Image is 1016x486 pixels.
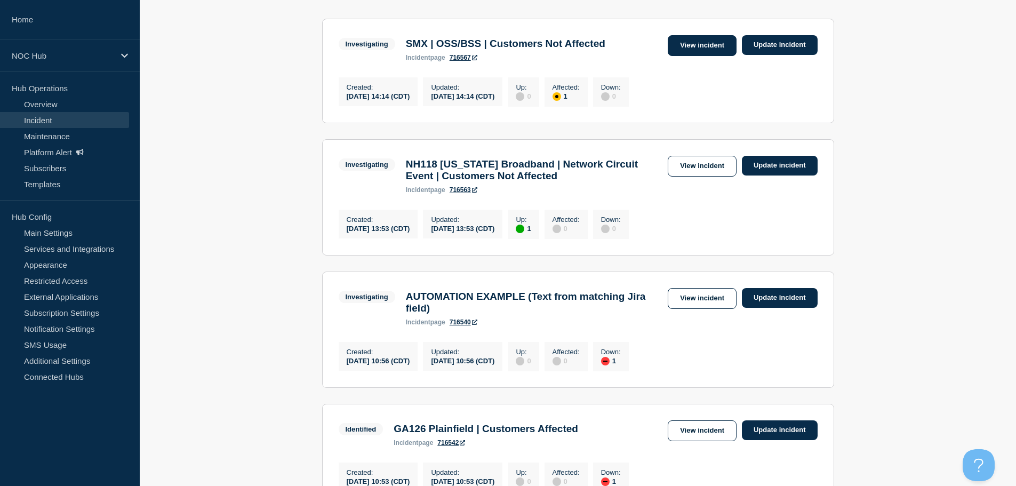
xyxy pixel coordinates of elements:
div: 0 [516,356,531,365]
p: Up : [516,348,531,356]
h3: SMX | OSS/BSS | Customers Not Affected [406,38,605,50]
p: page [406,54,445,61]
a: Update incident [742,420,818,440]
p: NOC Hub [12,51,114,60]
p: Down : [601,348,621,356]
p: Up : [516,468,531,476]
a: Update incident [742,35,818,55]
a: 716542 [437,439,465,447]
p: page [406,318,445,326]
p: Created : [347,468,410,476]
p: page [394,439,433,447]
p: Updated : [431,468,494,476]
span: Identified [339,423,383,435]
p: Down : [601,468,621,476]
div: 1 [553,91,580,101]
div: 1 [601,356,621,365]
span: Investigating [339,291,395,303]
div: 1 [601,476,621,486]
div: down [601,357,610,365]
span: incident [406,318,430,326]
div: affected [553,92,561,101]
a: View incident [668,156,737,177]
p: Down : [601,83,621,91]
div: disabled [516,477,524,486]
div: 1 [516,224,531,233]
div: [DATE] 14:14 (CDT) [347,91,410,100]
div: 0 [601,91,621,101]
span: incident [394,439,418,447]
div: [DATE] 10:53 (CDT) [431,476,494,485]
div: disabled [553,477,561,486]
p: Created : [347,83,410,91]
a: View incident [668,288,737,309]
div: [DATE] 10:56 (CDT) [431,356,494,365]
p: Updated : [431,348,494,356]
div: disabled [601,92,610,101]
h3: NH118 [US_STATE] Broadband | Network Circuit Event | Customers Not Affected [406,158,662,182]
p: Down : [601,216,621,224]
p: Created : [347,348,410,356]
div: [DATE] 13:53 (CDT) [347,224,410,233]
a: 716567 [450,54,477,61]
h3: GA126 Plainfield | Customers Affected [394,423,578,435]
div: 0 [516,91,531,101]
div: 0 [553,224,580,233]
iframe: Help Scout Beacon - Open [963,449,995,481]
div: disabled [516,357,524,365]
p: Updated : [431,216,494,224]
p: Updated : [431,83,494,91]
div: 0 [516,476,531,486]
p: page [406,186,445,194]
span: Investigating [339,38,395,50]
div: [DATE] 13:53 (CDT) [431,224,494,233]
p: Created : [347,216,410,224]
p: Affected : [553,83,580,91]
h3: AUTOMATION EXAMPLE (Text from matching Jira field) [406,291,662,314]
p: Up : [516,216,531,224]
div: disabled [553,357,561,365]
div: down [601,477,610,486]
div: 0 [553,476,580,486]
div: 0 [601,224,621,233]
div: disabled [553,225,561,233]
p: Affected : [553,348,580,356]
p: Affected : [553,468,580,476]
a: 716540 [450,318,477,326]
div: [DATE] 14:14 (CDT) [431,91,494,100]
p: Up : [516,83,531,91]
a: View incident [668,35,737,56]
a: View incident [668,420,737,441]
span: incident [406,54,430,61]
a: 716563 [450,186,477,194]
p: Affected : [553,216,580,224]
div: disabled [516,92,524,101]
div: [DATE] 10:53 (CDT) [347,476,410,485]
div: 0 [553,356,580,365]
a: Update incident [742,288,818,308]
span: incident [406,186,430,194]
div: [DATE] 10:56 (CDT) [347,356,410,365]
a: Update incident [742,156,818,176]
div: up [516,225,524,233]
span: Investigating [339,158,395,171]
div: disabled [601,225,610,233]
